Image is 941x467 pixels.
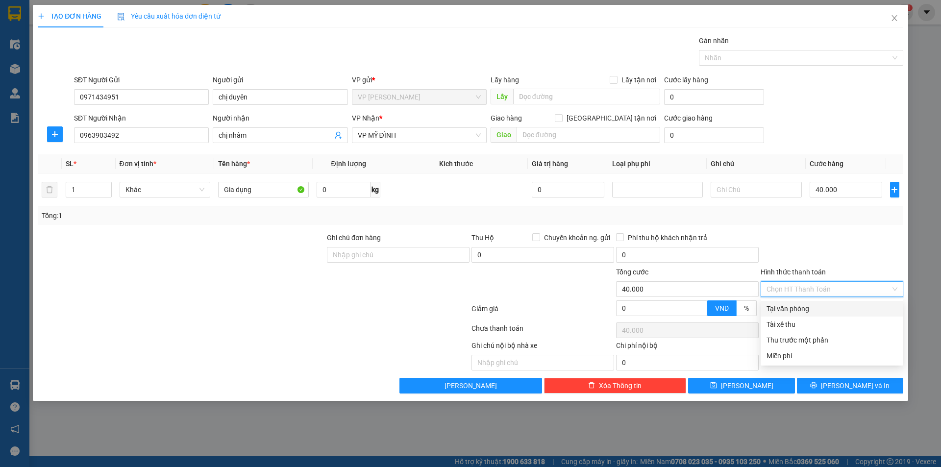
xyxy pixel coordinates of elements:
[352,74,487,85] div: VP gửi
[37,61,82,76] strong: TĐ đặt vé: 1900 545 555
[599,380,642,391] span: Xóa Thông tin
[767,335,897,345] div: Thu trước một phần
[48,130,62,138] span: plus
[540,232,614,243] span: Chuyển khoản ng. gửi
[327,247,470,263] input: Ghi chú đơn hàng
[544,378,687,393] button: deleteXóa Thông tin
[618,74,660,85] span: Lấy tận nơi
[471,234,494,242] span: Thu Hộ
[38,12,101,20] span: TẠO ĐƠN HÀNG
[125,182,204,197] span: Khác
[470,303,615,320] div: Giảm giá
[47,126,63,142] button: plus
[218,182,309,197] input: VD: Bàn, Ghế
[664,114,713,122] label: Cước giao hàng
[371,182,380,197] span: kg
[810,160,843,168] span: Cước hàng
[744,304,749,312] span: %
[881,5,908,32] button: Close
[74,113,209,123] div: SĐT Người Nhận
[213,74,347,85] div: Người gửi
[327,234,381,242] label: Ghi chú đơn hàng
[767,350,897,361] div: Miễn phí
[117,13,125,21] img: icon
[42,182,57,197] button: delete
[120,160,156,168] span: Đơn vị tính
[761,268,826,276] label: Hình thức thanh toán
[491,76,519,84] span: Lấy hàng
[88,42,147,52] span: NX1410251648
[358,90,481,104] span: VP Nghi Xuân
[532,182,605,197] input: 0
[352,114,379,122] span: VP Nhận
[445,380,497,391] span: [PERSON_NAME]
[331,160,366,168] span: Định lượng
[117,12,221,20] span: Yêu cầu xuất hóa đơn điện tử
[517,127,660,143] input: Dọc đường
[399,378,542,393] button: [PERSON_NAME]
[891,186,899,194] span: plus
[213,113,347,123] div: Người nhận
[821,380,890,391] span: [PERSON_NAME] và In
[18,53,85,69] strong: 1900 57 57 57 -
[624,232,711,243] span: Phí thu hộ khách nhận trả
[334,131,342,139] span: user-add
[721,380,773,391] span: [PERSON_NAME]
[439,160,473,168] span: Kích thước
[358,128,481,143] span: VP MỸ ĐÌNH
[664,76,708,84] label: Cước lấy hàng
[491,127,517,143] span: Giao
[471,355,614,370] input: Nhập ghi chú
[715,304,729,312] span: VND
[25,30,75,51] strong: PHIẾU GỬI HÀNG
[664,89,764,105] input: Cước lấy hàng
[42,210,363,221] div: Tổng: 1
[688,378,794,393] button: save[PERSON_NAME]
[699,37,729,45] label: Gán nhãn
[513,89,660,104] input: Dọc đường
[15,53,63,61] strong: TĐ chuyển phát:
[491,89,513,104] span: Lấy
[74,74,209,85] div: SĐT Người Gửi
[797,378,903,393] button: printer[PERSON_NAME] và In
[218,160,250,168] span: Tên hàng
[532,160,568,168] span: Giá trị hàng
[588,382,595,390] span: delete
[891,14,898,22] span: close
[491,114,522,122] span: Giao hàng
[711,182,801,197] input: Ghi Chú
[710,382,717,390] span: save
[664,127,764,143] input: Cước giao hàng
[616,340,759,355] div: Chi phí nội bộ
[616,268,648,276] span: Tổng cước
[608,154,707,173] th: Loại phụ phí
[707,154,805,173] th: Ghi chú
[38,13,45,20] span: plus
[767,303,897,314] div: Tại văn phòng
[810,382,817,390] span: printer
[767,319,897,330] div: Tài xế thu
[66,160,74,168] span: SL
[890,182,899,197] button: plus
[563,113,660,123] span: [GEOGRAPHIC_DATA] tận nơi
[471,340,614,355] div: Ghi chú nội bộ nhà xe
[470,323,615,340] div: Chưa thanh toán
